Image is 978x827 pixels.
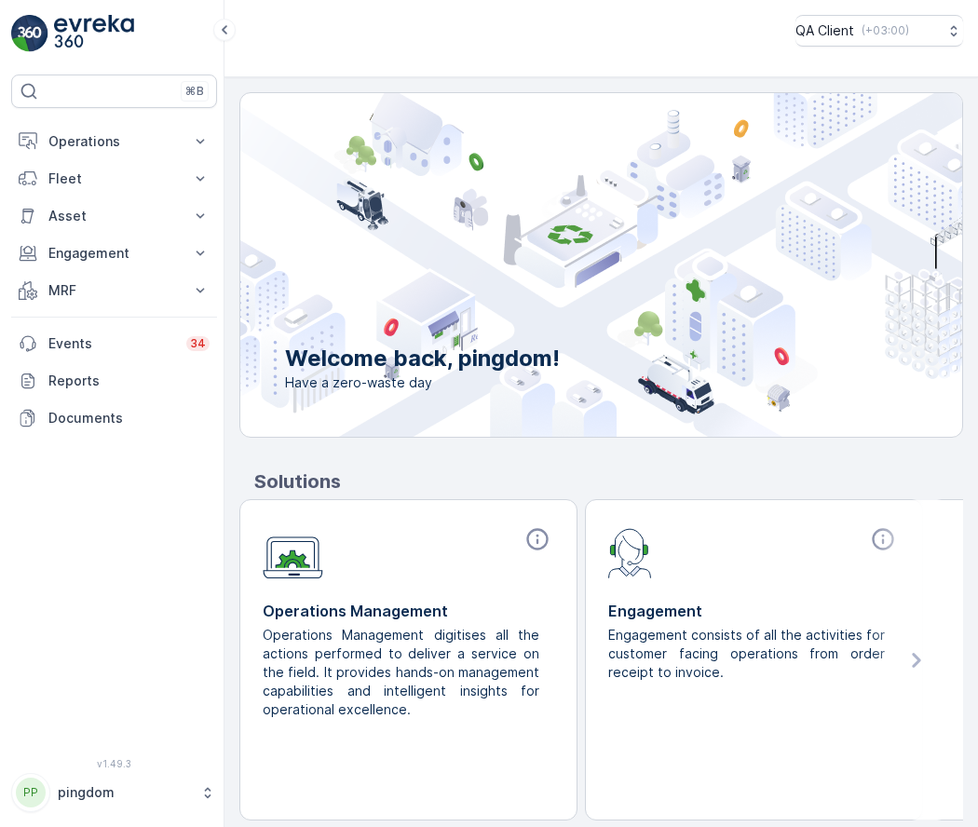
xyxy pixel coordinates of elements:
[48,409,210,427] p: Documents
[11,197,217,235] button: Asset
[16,778,46,807] div: PP
[11,325,217,362] a: Events34
[608,600,900,622] p: Engagement
[795,21,854,40] p: QA Client
[48,244,180,263] p: Engagement
[263,626,539,719] p: Operations Management digitises all the actions performed to deliver a service on the field. It p...
[48,372,210,390] p: Reports
[58,783,191,802] p: pingdom
[11,123,217,160] button: Operations
[608,626,885,682] p: Engagement consists of all the activities for customer facing operations from order receipt to in...
[48,132,180,151] p: Operations
[48,281,180,300] p: MRF
[11,272,217,309] button: MRF
[795,15,963,47] button: QA Client(+03:00)
[54,15,134,52] img: logo_light-DOdMpM7g.png
[156,93,962,437] img: city illustration
[263,526,323,579] img: module-icon
[11,362,217,400] a: Reports
[285,344,560,373] p: Welcome back, pingdom!
[185,84,204,99] p: ⌘B
[11,400,217,437] a: Documents
[263,600,554,622] p: Operations Management
[48,169,180,188] p: Fleet
[11,773,217,812] button: PPpingdom
[608,526,652,578] img: module-icon
[48,207,180,225] p: Asset
[862,23,909,38] p: ( +03:00 )
[285,373,560,392] span: Have a zero-waste day
[190,336,206,351] p: 34
[11,235,217,272] button: Engagement
[254,468,963,495] p: Solutions
[48,334,175,353] p: Events
[11,758,217,769] span: v 1.49.3
[11,15,48,52] img: logo
[11,160,217,197] button: Fleet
